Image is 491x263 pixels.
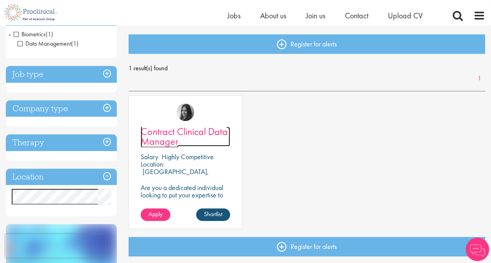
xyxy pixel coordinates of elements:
a: Register for alerts [129,34,485,54]
h3: Therapy [6,134,117,151]
a: 1 [474,74,485,83]
a: Jobs [227,11,241,21]
a: Join us [306,11,325,21]
span: Data Management [18,39,71,48]
h3: Location [6,169,117,185]
img: Chatbot [466,238,489,261]
span: (1) [46,30,53,38]
span: Location: [141,160,164,169]
a: Register for alerts [129,237,485,256]
p: [GEOGRAPHIC_DATA], [GEOGRAPHIC_DATA] [141,167,209,183]
span: Salary [141,152,158,161]
span: 1 result(s) found [129,62,485,74]
a: Apply [141,208,170,221]
p: Highly Competitive [162,152,214,161]
p: Are you a dedicated individual looking to put your expertise to work fully flexibly in a remote p... [141,184,230,213]
span: Biometrics [14,30,53,38]
a: About us [260,11,286,21]
span: Contract Clinical Data Manager [141,125,228,148]
span: Apply [148,210,162,218]
iframe: reCAPTCHA [5,234,105,258]
span: Data Management [18,39,79,48]
img: Heidi Hennigan [177,103,194,121]
span: Biometrics [14,30,46,38]
a: Contact [345,11,368,21]
h3: Job type [6,66,117,83]
a: Shortlist [196,208,230,221]
span: - [9,28,11,40]
a: Contract Clinical Data Manager [141,127,230,146]
h3: Company type [6,100,117,117]
span: (1) [71,39,79,48]
a: Upload CV [388,11,423,21]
